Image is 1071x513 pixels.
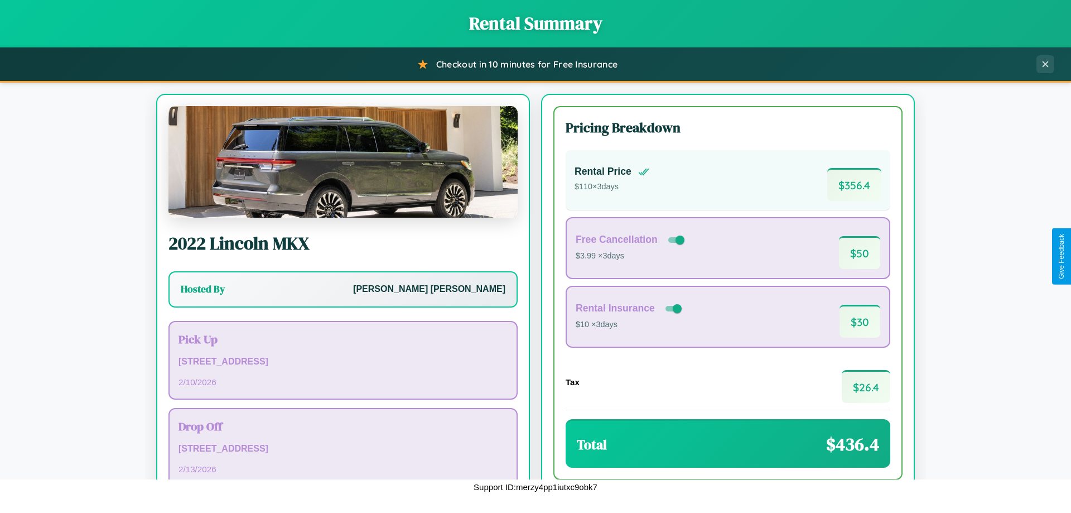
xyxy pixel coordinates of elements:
[353,281,505,298] p: [PERSON_NAME] [PERSON_NAME]
[178,354,508,370] p: [STREET_ADDRESS]
[576,234,658,246] h4: Free Cancellation
[575,166,631,178] h4: Rental Price
[566,118,890,137] h3: Pricing Breakdown
[178,375,508,390] p: 2 / 10 / 2026
[826,432,879,457] span: $ 436.4
[168,231,518,256] h2: 2022 Lincoln MKX
[839,236,880,269] span: $ 50
[575,180,649,194] p: $ 110 × 3 days
[576,318,684,332] p: $10 × 3 days
[827,168,881,201] span: $ 356.4
[842,370,890,403] span: $ 26.4
[576,303,655,314] h4: Rental Insurance
[436,59,617,70] span: Checkout in 10 minutes for Free Insurance
[178,331,508,347] h3: Pick Up
[1058,234,1065,279] div: Give Feedback
[566,377,580,387] h4: Tax
[840,305,880,338] span: $ 30
[168,106,518,218] img: Lincoln MKX
[474,480,597,495] p: Support ID: merzy4pp1iutxc9obk7
[576,249,687,263] p: $3.99 × 3 days
[577,435,607,454] h3: Total
[178,418,508,434] h3: Drop Off
[178,462,508,477] p: 2 / 13 / 2026
[11,11,1060,36] h1: Rental Summary
[181,282,225,296] h3: Hosted By
[178,441,508,457] p: [STREET_ADDRESS]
